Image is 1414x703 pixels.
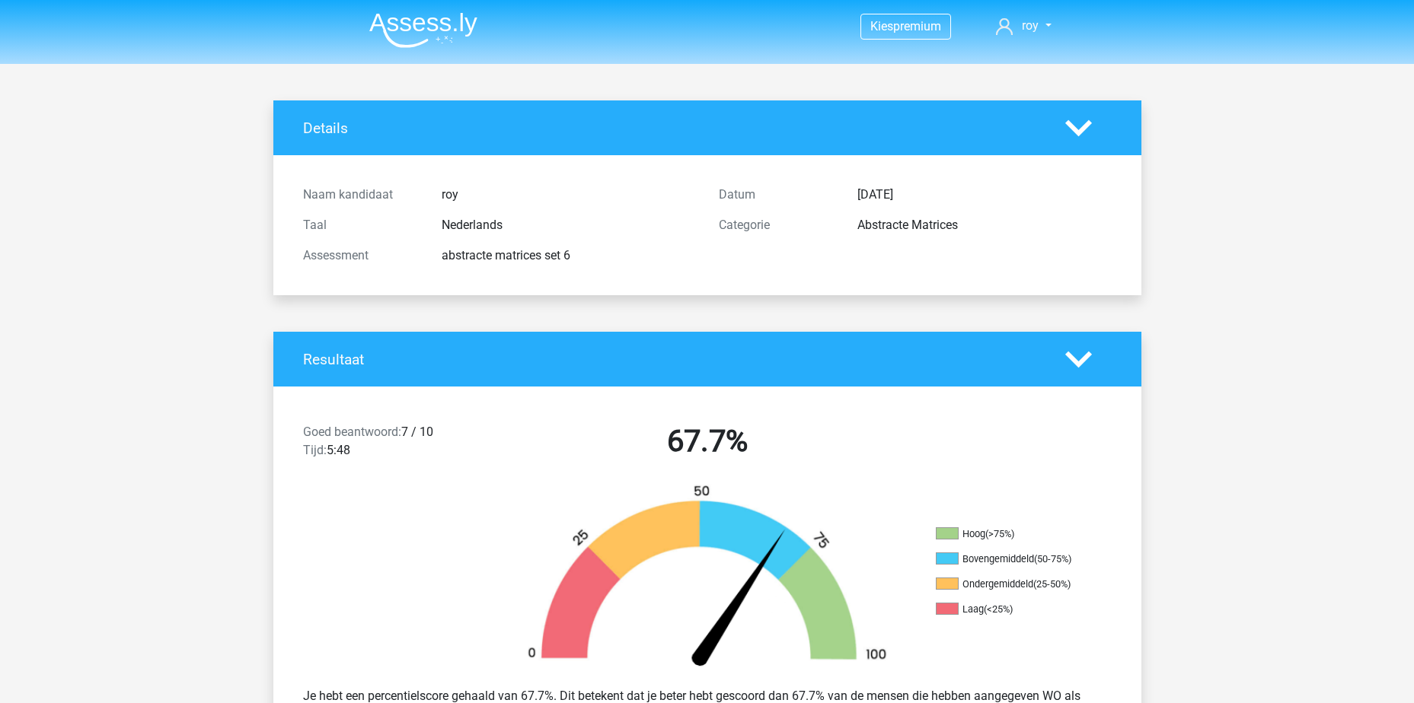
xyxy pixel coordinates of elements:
span: premium [893,19,941,33]
div: Assessment [292,247,430,265]
img: Assessly [369,12,477,48]
div: Taal [292,216,430,234]
span: Tijd: [303,443,327,457]
li: Hoog [936,527,1088,541]
div: Categorie [707,216,846,234]
div: [DATE] [846,186,1123,204]
li: Laag [936,603,1088,616]
div: (<25%) [984,603,1013,615]
a: roy [990,17,1057,35]
span: roy [1022,18,1039,33]
li: Bovengemiddeld [936,552,1088,566]
div: (25-50%) [1033,578,1071,590]
div: Nederlands [430,216,707,234]
div: 7 / 10 5:48 [292,423,500,466]
a: Kiespremium [861,16,950,37]
div: Naam kandidaat [292,186,430,204]
span: Kies [870,19,893,33]
h4: Details [303,119,1042,137]
div: roy [430,186,707,204]
li: Ondergemiddeld [936,577,1088,591]
div: (50-75%) [1034,553,1071,565]
div: abstracte matrices set 6 [430,247,707,265]
div: (>75%) [985,528,1014,539]
h4: Resultaat [303,351,1042,368]
div: Abstracte Matrices [846,216,1123,234]
div: Datum [707,186,846,204]
span: Goed beantwoord: [303,425,401,439]
h2: 67.7% [511,423,904,460]
img: 68.e59040183957.png [502,484,913,675]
